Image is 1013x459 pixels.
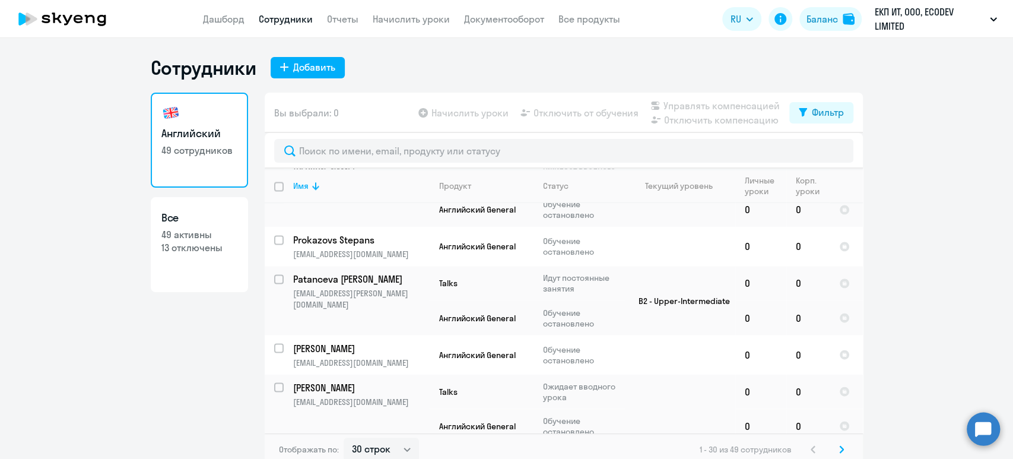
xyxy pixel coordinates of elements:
[786,335,830,374] td: 0
[259,13,313,25] a: Сотрудники
[735,374,786,409] td: 0
[722,7,761,31] button: RU
[327,13,358,25] a: Отчеты
[293,381,427,394] p: [PERSON_NAME]
[293,273,429,286] a: Patanceva [PERSON_NAME]
[439,241,516,252] span: Английский General
[875,5,985,33] p: ЕКП ИТ, ООО, ECODEV LIMITED
[543,181,569,191] div: Статус
[293,288,429,309] p: [EMAIL_ADDRESS][PERSON_NAME][DOMAIN_NAME]
[735,266,786,300] td: 0
[745,175,786,197] div: Личные уроки
[543,381,624,402] p: Ожидает вводного урока
[700,444,792,455] span: 1 - 30 из 49 сотрудников
[543,307,624,328] p: Обучение остановлено
[735,227,786,266] td: 0
[151,93,248,188] a: Английский49 сотрудников
[274,106,339,120] span: Вы выбрали: 0
[161,144,237,157] p: 49 сотрудников
[464,13,544,25] a: Документооборот
[293,357,429,368] p: [EMAIL_ADDRESS][DOMAIN_NAME]
[293,396,429,407] p: [EMAIL_ADDRESS][DOMAIN_NAME]
[161,228,237,241] p: 49 активны
[151,56,256,80] h1: Сотрудники
[293,233,427,246] p: Prokazovs Stepans
[279,444,339,455] span: Отображать по:
[274,139,853,163] input: Поиск по имени, email, продукту или статусу
[789,102,853,124] button: Фильтр
[293,273,427,286] p: Patanceva [PERSON_NAME]
[731,12,741,26] span: RU
[543,344,624,365] p: Обучение остановлено
[293,233,429,246] a: Prokazovs Stepans
[293,181,429,191] div: Имя
[439,204,516,215] span: Английский General
[735,192,786,227] td: 0
[293,249,429,259] p: [EMAIL_ADDRESS][DOMAIN_NAME]
[439,386,458,397] span: Talks
[786,374,830,409] td: 0
[439,181,471,191] div: Продукт
[439,349,516,360] span: Английский General
[293,381,429,394] a: [PERSON_NAME]
[543,415,624,436] p: Обучение остановлено
[558,13,620,25] a: Все продукты
[543,236,624,257] p: Обучение остановлено
[796,175,829,197] div: Корп. уроки
[735,335,786,374] td: 0
[806,12,838,26] div: Баланс
[812,105,844,119] div: Фильтр
[161,126,237,141] h3: Английский
[373,13,450,25] a: Начислить уроки
[151,197,248,292] a: Все49 активны13 отключены
[735,300,786,335] td: 0
[799,7,862,31] button: Балансbalance
[843,13,855,25] img: balance
[634,181,735,191] div: Текущий уровень
[161,241,237,254] p: 13 отключены
[786,409,830,443] td: 0
[293,60,335,74] div: Добавить
[786,227,830,266] td: 0
[786,192,830,227] td: 0
[439,312,516,323] span: Английский General
[439,278,458,289] span: Talks
[271,57,345,78] button: Добавить
[645,181,713,191] div: Текущий уровень
[543,199,624,220] p: Обучение остановлено
[293,341,427,354] p: [PERSON_NAME]
[161,210,237,226] h3: Все
[293,341,429,354] a: [PERSON_NAME]
[735,409,786,443] td: 0
[439,420,516,431] span: Английский General
[625,266,735,335] td: B2 - Upper-Intermediate
[203,13,244,25] a: Дашборд
[543,273,624,294] p: Идут постоянные занятия
[786,300,830,335] td: 0
[786,266,830,300] td: 0
[161,103,180,122] img: english
[869,5,1003,33] button: ЕКП ИТ, ООО, ECODEV LIMITED
[293,181,309,191] div: Имя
